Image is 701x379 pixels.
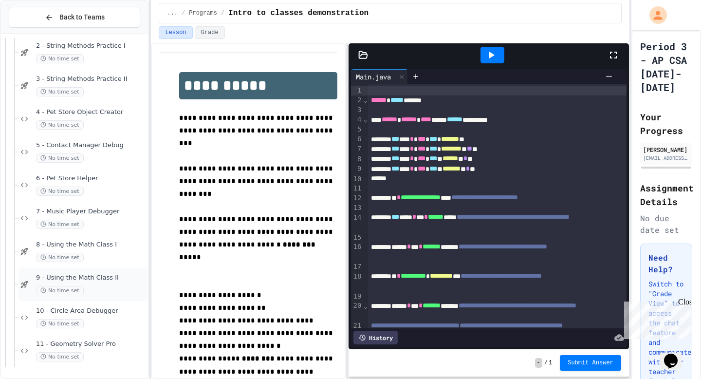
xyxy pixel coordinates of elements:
span: 3 - String Methods Practice II [36,75,146,83]
div: 15 [351,233,363,243]
div: 14 [351,213,363,233]
div: [PERSON_NAME] [643,145,689,154]
div: 1 [351,86,363,95]
span: Programs [189,9,217,17]
span: Fold line [363,302,368,310]
h2: Assignment Details [640,181,692,208]
div: 12 [351,193,363,203]
span: No time set [36,187,84,196]
span: 4 - Pet Store Object Creator [36,108,146,116]
span: 5 - Contact Manager Debug [36,141,146,150]
span: No time set [36,54,84,63]
div: No due date set [640,212,692,236]
div: 4 [351,115,363,125]
button: Grade [195,26,225,39]
span: No time set [36,120,84,130]
div: History [353,331,398,344]
span: No time set [36,319,84,328]
div: Main.java [351,72,396,82]
button: Submit Answer [560,355,621,371]
span: Fold line [363,115,368,123]
span: Back to Teams [59,12,105,22]
span: 10 - Circle Area Debugger [36,307,146,315]
div: 13 [351,203,363,213]
span: / [544,359,548,367]
div: 16 [351,242,363,262]
span: No time set [36,153,84,163]
span: No time set [36,253,84,262]
span: Submit Answer [568,359,613,367]
div: 9 [351,164,363,174]
span: 7 - Music Player Debugger [36,208,146,216]
div: 18 [351,272,363,292]
span: No time set [36,87,84,96]
div: [EMAIL_ADDRESS][DOMAIN_NAME] [643,154,689,162]
h2: Your Progress [640,110,692,137]
span: / [182,9,185,17]
span: 2 - String Methods Practice I [36,42,146,50]
div: 20 [351,301,363,321]
div: 17 [351,262,363,272]
div: 8 [351,154,363,164]
div: 7 [351,144,363,154]
span: 1 [549,359,552,367]
h1: Period 3 - AP CSA [DATE]-[DATE] [640,39,692,94]
div: 3 [351,105,363,115]
div: 11 [351,184,363,193]
span: 8 - Using the Math Class I [36,241,146,249]
div: Main.java [351,69,408,84]
iframe: chat widget [620,298,691,339]
div: 6 [351,134,363,144]
div: Chat with us now!Close [4,4,67,62]
span: ... [167,9,178,17]
span: - [535,358,542,368]
span: 9 - Using the Math Class II [36,274,146,282]
iframe: chat widget [660,340,691,369]
span: / [221,9,224,17]
span: No time set [36,220,84,229]
span: No time set [36,286,84,295]
span: 6 - Pet Store Helper [36,174,146,183]
span: Fold line [363,96,368,104]
div: 19 [351,292,363,302]
div: 5 [351,125,363,134]
button: Lesson [159,26,192,39]
div: 10 [351,174,363,184]
button: Back to Teams [9,7,140,28]
h3: Need Help? [648,252,684,275]
div: 2 [351,95,363,105]
div: 21 [351,321,363,341]
span: No time set [36,352,84,361]
span: Intro to classes demonstration [228,7,369,19]
span: 11 - Geometry Solver Pro [36,340,146,348]
div: My Account [639,4,669,26]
